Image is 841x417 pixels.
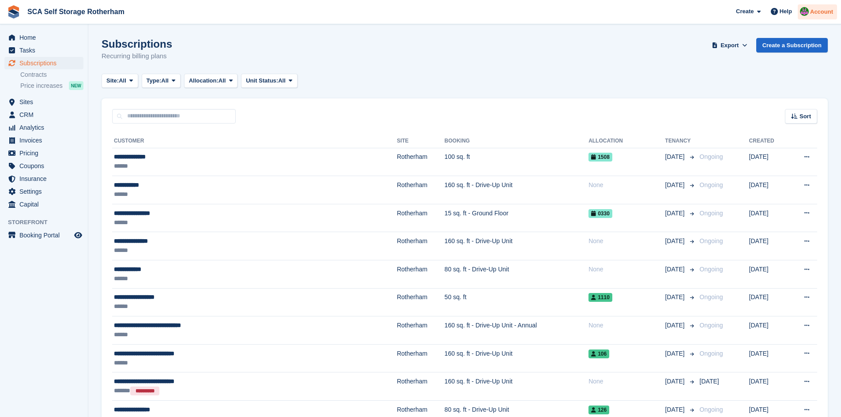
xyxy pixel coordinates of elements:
span: Unit Status: [246,76,278,85]
a: Create a Subscription [756,38,828,53]
button: Site: All [102,74,138,88]
span: CRM [19,109,72,121]
span: Ongoing [700,266,723,273]
a: Contracts [20,71,83,79]
div: None [588,321,665,330]
th: Created [749,134,788,148]
span: 1508 [588,153,612,162]
span: Create [736,7,754,16]
span: Ongoing [700,350,723,357]
td: 160 sq. ft - Drive-Up Unit - Annual [445,316,588,345]
a: Preview store [73,230,83,240]
th: Site [397,134,445,148]
td: Rotherham [397,176,445,204]
span: Settings [19,185,72,198]
td: [DATE] [749,260,788,289]
a: menu [4,147,83,159]
a: SCA Self Storage Rotherham [24,4,128,19]
button: Type: All [142,74,181,88]
a: menu [4,121,83,134]
span: Ongoing [700,181,723,188]
a: menu [4,109,83,121]
span: Home [19,31,72,44]
span: [DATE] [665,349,686,358]
td: Rotherham [397,344,445,372]
td: Rotherham [397,260,445,289]
span: All [278,76,286,85]
td: [DATE] [749,372,788,401]
th: Tenancy [665,134,696,148]
td: [DATE] [749,344,788,372]
td: Rotherham [397,372,445,401]
span: Subscriptions [19,57,72,69]
td: [DATE] [749,204,788,232]
th: Customer [112,134,397,148]
span: Ongoing [700,322,723,329]
div: None [588,180,665,190]
td: 50 sq. ft [445,288,588,316]
td: 100 sq. ft [445,148,588,176]
h1: Subscriptions [102,38,172,50]
span: Pricing [19,147,72,159]
a: menu [4,31,83,44]
span: Storefront [8,218,88,227]
span: [DATE] [665,237,686,246]
span: 126 [588,406,609,414]
span: Insurance [19,173,72,185]
span: Price increases [20,82,63,90]
td: Rotherham [397,148,445,176]
span: Sort [800,112,811,121]
span: Analytics [19,121,72,134]
span: Ongoing [700,237,723,244]
span: Invoices [19,134,72,147]
td: [DATE] [749,288,788,316]
a: menu [4,229,83,241]
span: [DATE] [700,378,719,385]
span: Ongoing [700,406,723,413]
span: [DATE] [665,405,686,414]
td: 160 sq. ft - Drive-Up Unit [445,372,588,401]
div: None [588,265,665,274]
td: Rotherham [397,204,445,232]
th: Booking [445,134,588,148]
td: Rotherham [397,288,445,316]
span: Allocation: [189,76,219,85]
a: menu [4,185,83,198]
span: 0330 [588,209,612,218]
span: Ongoing [700,293,723,301]
td: [DATE] [749,316,788,345]
span: Export [720,41,739,50]
span: Site: [106,76,119,85]
span: Account [810,8,833,16]
button: Export [710,38,749,53]
span: Tasks [19,44,72,56]
td: 160 sq. ft - Drive-Up Unit [445,176,588,204]
span: Booking Portal [19,229,72,241]
button: Allocation: All [184,74,238,88]
button: Unit Status: All [241,74,297,88]
div: NEW [69,81,83,90]
span: 1110 [588,293,612,302]
a: menu [4,44,83,56]
td: Rotherham [397,232,445,260]
span: 106 [588,349,609,358]
a: menu [4,57,83,69]
a: menu [4,173,83,185]
p: Recurring billing plans [102,51,172,61]
span: Sites [19,96,72,108]
a: menu [4,198,83,210]
span: All [219,76,226,85]
td: [DATE] [749,148,788,176]
div: None [588,237,665,246]
div: None [588,377,665,386]
span: Help [780,7,792,16]
span: [DATE] [665,265,686,274]
td: 160 sq. ft - Drive-Up Unit [445,344,588,372]
a: menu [4,96,83,108]
a: menu [4,160,83,172]
span: Ongoing [700,210,723,217]
td: 160 sq. ft - Drive-Up Unit [445,232,588,260]
span: Type: [147,76,162,85]
span: [DATE] [665,209,686,218]
td: 80 sq. ft - Drive-Up Unit [445,260,588,289]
